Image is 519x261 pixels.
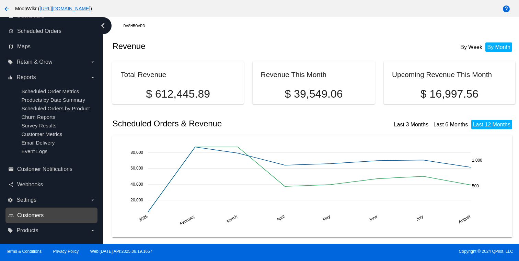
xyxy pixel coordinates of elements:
[394,122,429,127] a: Last 3 Months
[90,228,95,233] i: arrow_drop_down
[16,59,52,65] span: Retain & Grow
[8,41,95,52] a: map Maps
[276,214,286,222] text: April
[131,166,143,171] text: 60,000
[434,122,468,127] a: Last 6 Months
[17,212,44,219] span: Customers
[17,182,43,188] span: Webhooks
[8,228,13,233] i: local_offer
[265,249,513,254] span: Copyright © 2024 QPilot, LLC
[21,131,62,137] a: Customer Metrics
[131,150,143,154] text: 80,000
[21,114,55,120] a: Churn Reports
[120,88,235,100] p: $ 612,445.89
[261,71,327,78] h2: Revenue This Month
[8,166,14,172] i: email
[21,105,90,111] a: Scheduled Orders by Product
[261,88,367,100] p: $ 39,549.06
[8,197,13,203] i: settings
[3,5,11,13] mat-icon: arrow_back
[112,119,314,128] h2: Scheduled Orders & Revenue
[8,44,14,49] i: map
[90,249,152,254] a: Web:[DATE] API:2025.08.19.1657
[21,123,56,128] a: Survey Results
[90,59,95,65] i: arrow_drop_down
[368,214,379,222] text: June
[15,6,92,11] span: MoonWlkr ( )
[53,249,79,254] a: Privacy Policy
[322,214,331,222] text: May
[485,42,512,52] li: By Month
[97,20,108,31] i: chevron_left
[17,28,61,34] span: Scheduled Orders
[472,184,479,188] text: 500
[112,41,314,51] h2: Revenue
[138,214,149,223] text: 2025
[21,148,47,154] a: Event Logs
[17,43,31,50] span: Maps
[8,210,95,221] a: people_outline Customers
[8,75,13,80] i: equalizer
[16,197,36,203] span: Settings
[8,28,14,34] i: update
[8,213,14,218] i: people_outline
[392,71,492,78] h2: Upcoming Revenue This Month
[123,21,151,31] a: Dashboard
[179,214,196,226] text: February
[21,140,55,146] a: Email Delivery
[16,74,36,80] span: Reports
[21,88,79,94] a: Scheduled Order Metrics
[392,88,507,100] p: $ 16,997.56
[8,164,95,175] a: email Customer Notifications
[458,214,472,224] text: August
[8,59,13,65] i: local_offer
[120,71,166,78] h2: Total Revenue
[415,214,424,222] text: July
[39,6,90,11] a: [URL][DOMAIN_NAME]
[131,198,143,202] text: 20,000
[8,179,95,190] a: share Webhooks
[8,182,14,187] i: share
[502,5,510,13] mat-icon: help
[90,197,95,203] i: arrow_drop_down
[459,42,484,52] li: By Week
[8,26,95,37] a: update Scheduled Orders
[17,166,72,172] span: Customer Notifications
[90,75,95,80] i: arrow_drop_down
[6,249,42,254] a: Terms & Conditions
[473,122,510,127] a: Last 12 Months
[16,227,38,234] span: Products
[21,97,85,103] a: Products by Date Summary
[226,214,239,224] text: March
[472,158,482,162] text: 1,000
[131,182,143,186] text: 40,000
